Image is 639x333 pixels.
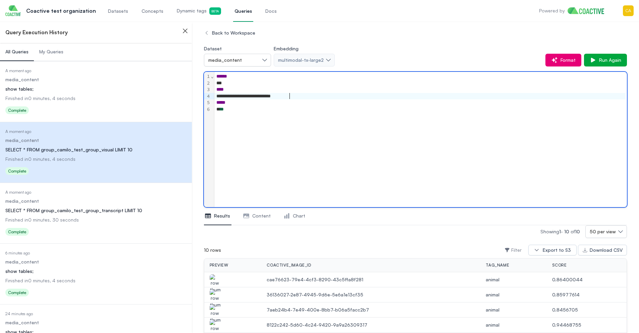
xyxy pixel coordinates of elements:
button: media_content [204,54,271,66]
h2: Query Execution History [5,28,68,36]
span: Complete [5,228,29,236]
div: 5 [204,99,211,106]
span: coactive_image_id [267,263,311,268]
button: Filter [503,247,523,253]
img: row thumbnail [210,304,220,323]
div: show tables; [5,86,187,92]
span: tag_name [486,263,509,268]
span: animal [486,276,541,283]
button: row thumbnail [210,320,220,330]
img: Coactive test organization [5,5,21,16]
div: 6 [204,106,211,113]
dd: media_content [5,319,187,326]
span: My Queries [39,48,63,55]
img: row thumbnail [210,274,220,293]
span: 36136027-2e87-4945-9d6e-5e6a1e13cf35 [267,291,475,298]
button: Run Again [584,54,627,66]
span: animal [486,306,541,313]
span: 0.94468755 [552,322,621,328]
span: Fold line [211,73,214,79]
span: 6 minutes ago [5,250,30,255]
dd: media_content [5,258,187,265]
span: animal [486,291,541,298]
span: media_content [208,57,242,63]
span: Finished in 0 minutes, 4 seconds [5,95,75,101]
img: row thumbnail [210,289,220,308]
span: Concepts [142,8,163,14]
span: Dynamic tags [177,7,221,15]
span: Results [214,212,230,219]
span: 10 [575,229,580,234]
span: Filter [511,247,522,253]
span: Finished in 0 minutes, 4 seconds [5,278,75,283]
span: Run Again [596,57,621,63]
span: Queries [234,8,252,14]
span: Chart [293,212,305,219]
button: Format [545,54,581,66]
div: 3 [204,86,211,93]
dd: media_content [5,137,187,144]
button: Results [204,207,231,225]
button: row thumbnail [210,274,220,285]
span: Datasets [108,8,128,14]
p: Showing - [540,228,585,235]
img: Menu for the logged in user [623,5,634,16]
button: Back to Workspace [204,27,261,39]
div: 10 rows [204,244,224,256]
span: 8122c242-5d60-4c24-9420-9a9a26309317 [267,322,475,328]
span: 10 [564,229,569,234]
span: of [571,229,580,234]
span: Complete [5,289,29,296]
nav: Tabs [204,207,627,225]
span: Content [252,212,271,219]
button: My Queries [34,43,69,61]
button: row thumbnail [210,304,220,315]
span: Finished in 0 minutes, 30 seconds [5,217,79,223]
dd: media_content [5,76,187,83]
div: Download CSV [590,247,623,253]
button: Download CSV [578,245,627,255]
button: multimodal-tx-large2 [274,54,335,66]
label: Dataset [204,46,222,51]
span: 0.85977614 [552,291,621,298]
span: Beta [209,7,221,15]
span: Complete [5,167,29,175]
span: A moment ago [5,129,31,134]
button: Chart [283,207,307,225]
span: multimodal-tx-large2 [278,57,324,63]
span: preview [210,263,228,268]
span: Back to Workspace [209,30,255,36]
span: 24 minutes ago [5,311,33,316]
span: All Queries [5,48,29,55]
span: animal [486,322,541,328]
dd: media_content [5,198,187,204]
p: Coactive test organization [26,7,96,15]
img: Home [568,7,609,14]
span: 50 per view [590,228,616,235]
button: row thumbnail [210,289,220,300]
button: 50 per view [585,225,627,238]
label: Embedding [274,46,299,51]
span: A moment ago [5,190,31,195]
button: Export to S3 [528,245,577,255]
span: cae76623-79e4-4cf3-8290-43c5ffa8f281 [267,276,475,283]
span: 7aeb24b4-7e49-400e-8bb7-b06a5facc2b7 [267,306,475,313]
span: 0.8456705 [552,306,621,313]
span: A moment ago [5,68,31,73]
div: 2 [204,80,211,87]
div: show tables; [5,268,187,275]
div: SELECT * FROM group_camilo_test_group_visual LIMIT 10 [5,146,187,153]
span: Finished in 0 minutes, 4 seconds [5,156,75,162]
div: Export to S3 [543,247,571,253]
span: Complete [5,106,29,114]
span: 1 [559,229,561,234]
span: 0.86400044 [552,276,621,283]
span: Format [558,57,576,63]
button: Content [242,207,272,225]
span: score [552,263,567,268]
div: SELECT * FROM group_camilo_test_group_transcript LIMIT 10 [5,207,187,214]
div: 1 [204,73,211,80]
p: Powered by [539,7,565,14]
div: 4 [204,93,211,100]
